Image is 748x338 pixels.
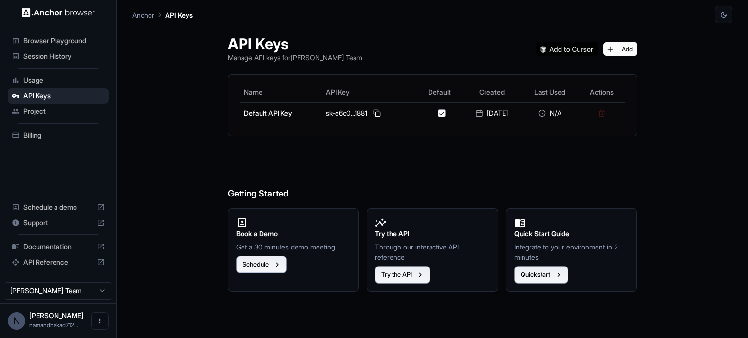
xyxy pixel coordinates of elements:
img: Add anchorbrowser MCP server to Cursor [536,42,598,56]
div: Billing [8,127,109,143]
div: API Reference [8,254,109,270]
span: API Keys [23,91,105,101]
span: Usage [23,75,105,85]
span: API Reference [23,257,93,267]
th: Last Used [522,83,579,102]
button: Copy API key [371,107,383,119]
th: Name [240,83,322,102]
div: N/A [525,108,575,118]
div: sk-e6c0...1881 [326,107,413,119]
p: Through our interactive API reference [375,242,490,262]
img: Anchor Logo [22,8,95,17]
span: Schedule a demo [23,202,93,212]
h1: API Keys [228,35,362,53]
div: API Keys [8,88,109,104]
td: Default API Key [240,102,322,124]
button: Add [603,42,637,56]
span: Documentation [23,242,93,251]
div: N [8,312,25,330]
button: Open menu [91,312,109,330]
p: API Keys [165,10,193,20]
div: Support [8,215,109,231]
div: Session History [8,49,109,64]
button: Try the API [375,266,430,284]
span: Billing [23,130,105,140]
span: Project [23,107,105,116]
p: Manage API keys for [PERSON_NAME] Team [228,53,362,63]
h2: Book a Demo [236,229,351,239]
h2: Quick Start Guide [514,229,629,239]
button: Schedule [236,256,287,273]
button: Quickstart [514,266,568,284]
div: Schedule a demo [8,199,109,215]
span: namandhakad712@gmail.com [29,321,78,329]
th: Actions [579,83,625,102]
div: [DATE] [466,108,518,118]
span: Browser Playground [23,36,105,46]
div: Browser Playground [8,33,109,49]
div: Usage [8,72,109,88]
p: Get a 30 minutes demo meeting [236,242,351,252]
div: Project [8,104,109,119]
div: Documentation [8,239,109,254]
p: Anchor [132,10,154,20]
nav: breadcrumb [132,9,193,20]
th: Default [417,83,462,102]
h2: Try the API [375,229,490,239]
span: Support [23,218,93,228]
span: Naman Dhakad [29,311,84,320]
th: Created [462,83,522,102]
span: Session History [23,52,105,61]
th: API Key [322,83,417,102]
p: Integrate to your environment in 2 minutes [514,242,629,262]
h6: Getting Started [228,148,637,201]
